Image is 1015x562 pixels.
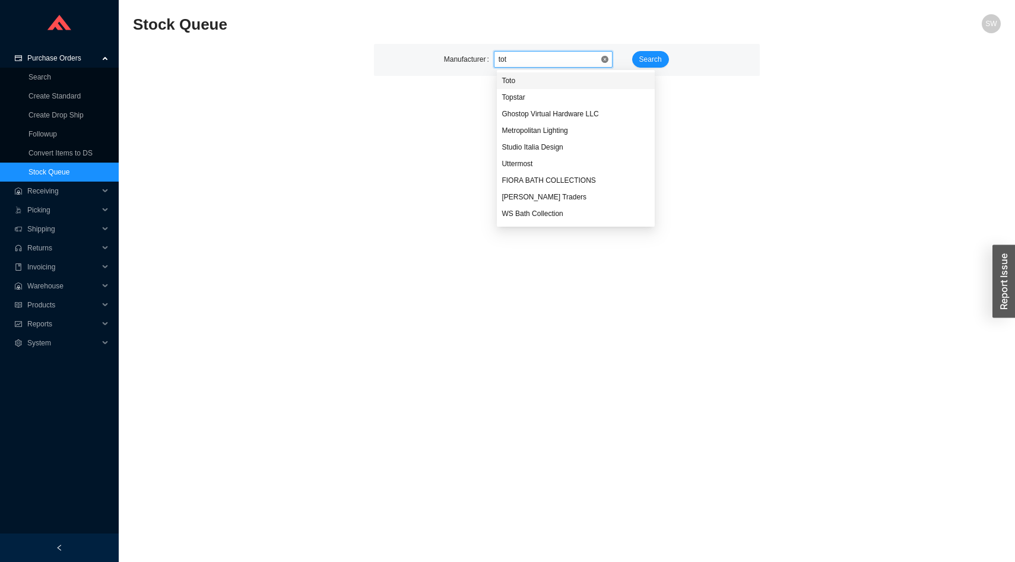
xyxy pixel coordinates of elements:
div: Ghostop Virtual Hardware LLC [497,106,655,122]
h2: Stock Queue [133,14,784,35]
span: left [56,544,63,551]
div: Uttermost [497,155,655,172]
div: FIORA BATH COLLECTIONS [497,172,655,189]
span: Invoicing [27,258,99,277]
a: Create Drop Ship [28,111,84,119]
span: Warehouse [27,277,99,296]
div: WS Bath Collection [502,208,650,219]
div: Thompson Traders [497,189,655,205]
div: Uttermost [502,158,650,169]
label: Manufacturer [444,51,494,68]
span: Purchase Orders [27,49,99,68]
a: Stock Queue [28,168,69,176]
span: setting [14,339,23,347]
div: Metropolitan Lighting [502,125,650,136]
span: close-circle [601,56,608,63]
div: Studio Italia Design [502,142,650,153]
span: Reports [27,315,99,334]
div: Bristol and Bath [497,222,655,239]
div: FIORA BATH COLLECTIONS [502,175,650,186]
div: Ghostop Virtual Hardware LLC [502,109,650,119]
div: [PERSON_NAME] Traders [502,192,650,202]
span: credit-card [14,55,23,62]
button: Search [632,51,669,68]
a: Search [28,73,51,81]
span: Products [27,296,99,315]
span: customer-service [14,245,23,252]
div: WS Bath Collection [497,205,655,222]
a: Create Standard [28,92,81,100]
div: Metropolitan Lighting [497,122,655,139]
span: Receiving [27,182,99,201]
div: Studio Italia Design [497,139,655,155]
div: Toto [502,75,650,86]
a: Followup [28,130,57,138]
div: Topstar [497,89,655,106]
span: read [14,301,23,309]
div: Topstar [502,92,650,103]
div: Toto [497,72,655,89]
span: Returns [27,239,99,258]
span: SW [985,14,997,33]
a: Convert Items to DS [28,149,93,157]
span: Search [639,53,662,65]
span: book [14,263,23,271]
span: Shipping [27,220,99,239]
span: System [27,334,99,353]
span: fund [14,320,23,328]
span: Picking [27,201,99,220]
